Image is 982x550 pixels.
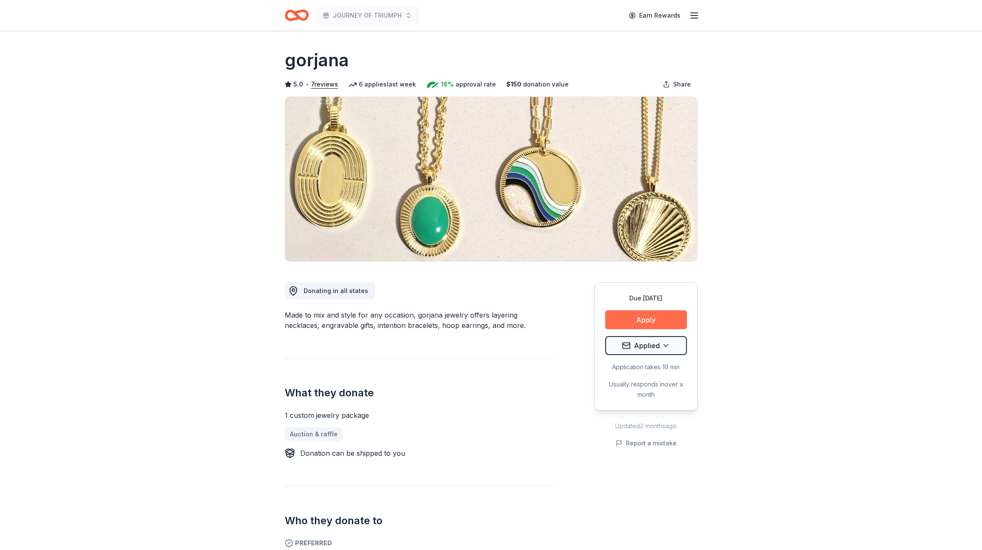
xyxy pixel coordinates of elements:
[285,410,553,420] div: 1 custom jewelry package
[634,340,660,351] span: Applied
[311,79,338,90] button: 7reviews
[304,287,368,294] span: Donating in all states
[285,48,349,72] h1: gorjana
[285,386,553,400] h2: What they donate
[605,336,687,355] button: Applied
[285,538,553,548] span: Preferred
[300,448,405,458] div: Donation can be shipped to you
[656,76,698,93] button: Share
[333,10,402,21] span: JOURNEY OF TRIUMPH
[624,8,686,23] a: Earn Rewards
[285,5,309,25] a: Home
[285,427,343,441] a: Auction & raffle
[305,81,308,88] span: •
[348,79,416,90] div: 6 applies last week
[456,79,496,90] span: approval rate
[285,514,553,528] h2: Who they donate to
[594,421,698,431] div: Updated 2 months ago
[605,293,687,303] div: Due [DATE]
[605,379,687,400] div: Usually responds in over a month
[605,362,687,372] div: Application takes 10 min
[293,79,303,90] span: 5.0
[285,97,697,261] img: Image for gorjana
[441,79,454,90] span: 18%
[316,7,419,24] button: JOURNEY OF TRIUMPH
[285,310,553,331] div: Made to mix and style for any occasion, gorjana jewelry offers layering necklaces, engravable gif...
[506,79,521,90] span: $ 150
[673,79,691,90] span: Share
[523,79,569,90] span: donation value
[605,310,687,329] button: Apply
[616,438,677,448] button: Report a mistake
